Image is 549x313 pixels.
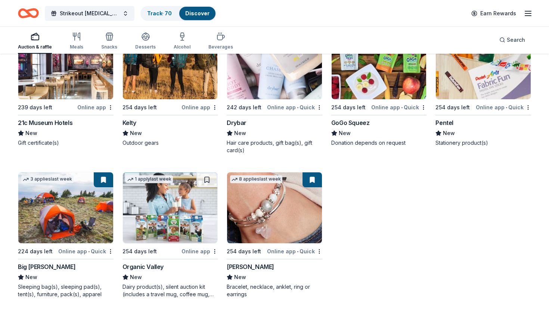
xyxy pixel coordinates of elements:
a: Image for 21c Museum Hotels239 days leftOnline app21c Museum HotelsNewGift certificate(s) [18,28,114,147]
div: Online app Quick [476,103,531,112]
span: New [25,273,37,282]
div: Donation depends on request [331,139,427,147]
a: Image for Pentel5 applieslast week254 days leftOnline app•QuickPentelNewStationery product(s) [435,28,531,147]
div: Meals [70,44,83,50]
div: [PERSON_NAME] [227,262,274,271]
div: 1 apply last week [126,175,173,183]
img: Image for 21c Museum Hotels [18,28,113,99]
span: New [130,273,142,282]
div: Online app [182,103,218,112]
span: • [506,104,507,110]
div: Desserts [135,44,156,50]
div: Sleeping bag(s), sleeping pad(s), tent(s), furniture, pack(s), apparel [18,283,114,298]
div: Alcohol [174,44,190,50]
img: Image for Lizzy James [227,172,322,243]
a: Earn Rewards [467,7,521,20]
span: • [401,104,403,110]
div: Snacks [101,44,117,50]
button: Desserts [135,29,156,54]
a: Track· 70 [147,10,172,16]
div: 254 days left [122,103,157,112]
button: Snacks [101,29,117,54]
div: Dairy product(s), silent auction kit (includes a travel mug, coffee mug, freezer bag, umbrella, m... [122,283,218,298]
div: 239 days left [18,103,52,112]
div: Bracelet, necklace, anklet, ring or earrings [227,283,322,298]
img: Image for GoGo Squeez [332,28,427,99]
button: Track· 70Discover [140,6,216,21]
div: Auction & raffle [18,44,52,50]
button: Search [493,32,531,47]
div: 3 applies last week [21,175,74,183]
span: New [234,129,246,138]
a: Image for Lizzy James8 applieslast week254 days leftOnline app•Quick[PERSON_NAME]NewBracelet, nec... [227,172,322,298]
div: Hair care products, gift bag(s), gift card(s) [227,139,322,154]
div: Stationery product(s) [435,139,531,147]
div: Pentel [435,118,453,127]
div: 254 days left [435,103,470,112]
div: Drybar [227,118,246,127]
div: Online app Quick [58,247,114,256]
div: Kelty [122,118,136,127]
span: • [297,248,298,254]
div: 254 days left [227,247,261,256]
button: Alcohol [174,29,190,54]
button: Strikeout [MEDICAL_DATA] [45,6,134,21]
a: Image for Drybar10 applieslast week242 days leftOnline app•QuickDrybarNewHair care products, gift... [227,28,322,154]
div: 21c Museum Hotels [18,118,72,127]
a: Discover [185,10,210,16]
button: Beverages [208,29,233,54]
span: New [443,129,455,138]
button: Meals [70,29,83,54]
div: GoGo Squeez [331,118,370,127]
a: Image for Organic Valley1 applylast week254 days leftOnline appOrganic ValleyNewDairy product(s),... [122,172,218,298]
div: 254 days left [122,247,157,256]
div: 8 applies last week [230,175,282,183]
button: Auction & raffle [18,29,52,54]
div: Gift certificate(s) [18,139,114,147]
div: 254 days left [331,103,366,112]
div: 224 days left [18,247,53,256]
span: New [130,129,142,138]
span: Strikeout [MEDICAL_DATA] [60,9,120,18]
div: Online app Quick [267,247,322,256]
span: • [88,248,90,254]
img: Image for Organic Valley [123,172,218,243]
a: Image for Kelty3 applieslast week254 days leftOnline appKeltyNewOutdoor gears [122,28,218,147]
span: New [234,273,246,282]
div: Big [PERSON_NAME] [18,262,75,271]
div: Online app [182,247,218,256]
div: Online app Quick [371,103,427,112]
div: Online app [77,103,114,112]
span: New [339,129,351,138]
a: Home [18,4,39,22]
img: Image for Pentel [436,28,531,99]
a: Image for Big Agnes3 applieslast week224 days leftOnline app•QuickBig [PERSON_NAME]NewSleeping ba... [18,172,114,298]
div: Beverages [208,44,233,50]
span: Search [507,35,525,44]
div: Organic Valley [122,262,164,271]
img: Image for Big Agnes [18,172,113,243]
div: Outdoor gears [122,139,218,147]
div: 242 days left [227,103,261,112]
a: Image for GoGo Squeez1 applylast week254 days leftOnline app•QuickGoGo SqueezNewDonation depends ... [331,28,427,147]
img: Image for Drybar [227,28,322,99]
img: Image for Kelty [123,28,218,99]
span: • [297,104,298,110]
div: Online app Quick [267,103,322,112]
span: New [25,129,37,138]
